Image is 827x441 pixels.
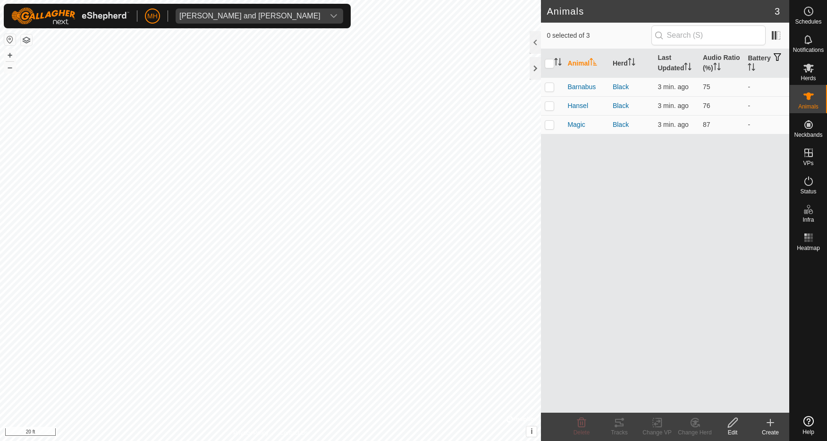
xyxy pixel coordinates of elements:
div: Black [613,82,650,92]
span: Barnabus [567,82,596,92]
button: Map Layers [21,34,32,46]
p-sorticon: Activate to sort [748,65,755,72]
div: dropdown trigger [324,8,343,24]
a: Privacy Policy [233,429,269,437]
h2: Animals [547,6,774,17]
span: Aug 10, 2025, 3:50 PM [658,102,688,109]
img: Gallagher Logo [11,8,129,25]
button: + [4,50,16,61]
span: VPs [803,160,813,166]
div: Change Herd [676,428,714,437]
a: Contact Us [280,429,308,437]
th: Last Updated [654,49,699,78]
span: Help [802,429,814,435]
a: Help [790,412,827,439]
th: Battery [744,49,789,78]
span: Status [800,189,816,194]
span: Rick and Mary Hebbard [176,8,324,24]
div: Create [751,428,789,437]
span: Aug 10, 2025, 3:50 PM [658,83,688,91]
td: - [744,115,789,134]
td: - [744,96,789,115]
p-sorticon: Activate to sort [590,59,597,67]
button: – [4,62,16,73]
span: Heatmap [797,245,820,251]
p-sorticon: Activate to sort [684,64,692,72]
span: 3 [775,4,780,18]
div: Edit [714,428,751,437]
span: Magic [567,120,585,130]
span: Animals [798,104,819,109]
div: Black [613,101,650,111]
p-sorticon: Activate to sort [713,64,721,72]
div: Change VP [638,428,676,437]
span: Hansel [567,101,588,111]
div: Black [613,120,650,130]
button: i [526,426,537,437]
button: Reset Map [4,34,16,45]
span: Neckbands [794,132,822,138]
th: Audio Ratio (%) [699,49,744,78]
div: Tracks [600,428,638,437]
p-sorticon: Activate to sort [628,59,635,67]
td: - [744,77,789,96]
span: MH [147,11,158,21]
span: 87 [703,121,710,128]
th: Animal [564,49,609,78]
span: Delete [574,429,590,436]
span: Aug 10, 2025, 3:50 PM [658,121,688,128]
span: 0 selected of 3 [547,31,651,41]
span: 76 [703,102,710,109]
span: i [531,427,532,435]
span: Herds [801,75,816,81]
span: 75 [703,83,710,91]
span: Schedules [795,19,821,25]
input: Search (S) [651,25,766,45]
span: Notifications [793,47,824,53]
span: Infra [802,217,814,223]
div: [PERSON_NAME] and [PERSON_NAME] [179,12,321,20]
p-sorticon: Activate to sort [554,59,562,67]
th: Herd [609,49,654,78]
